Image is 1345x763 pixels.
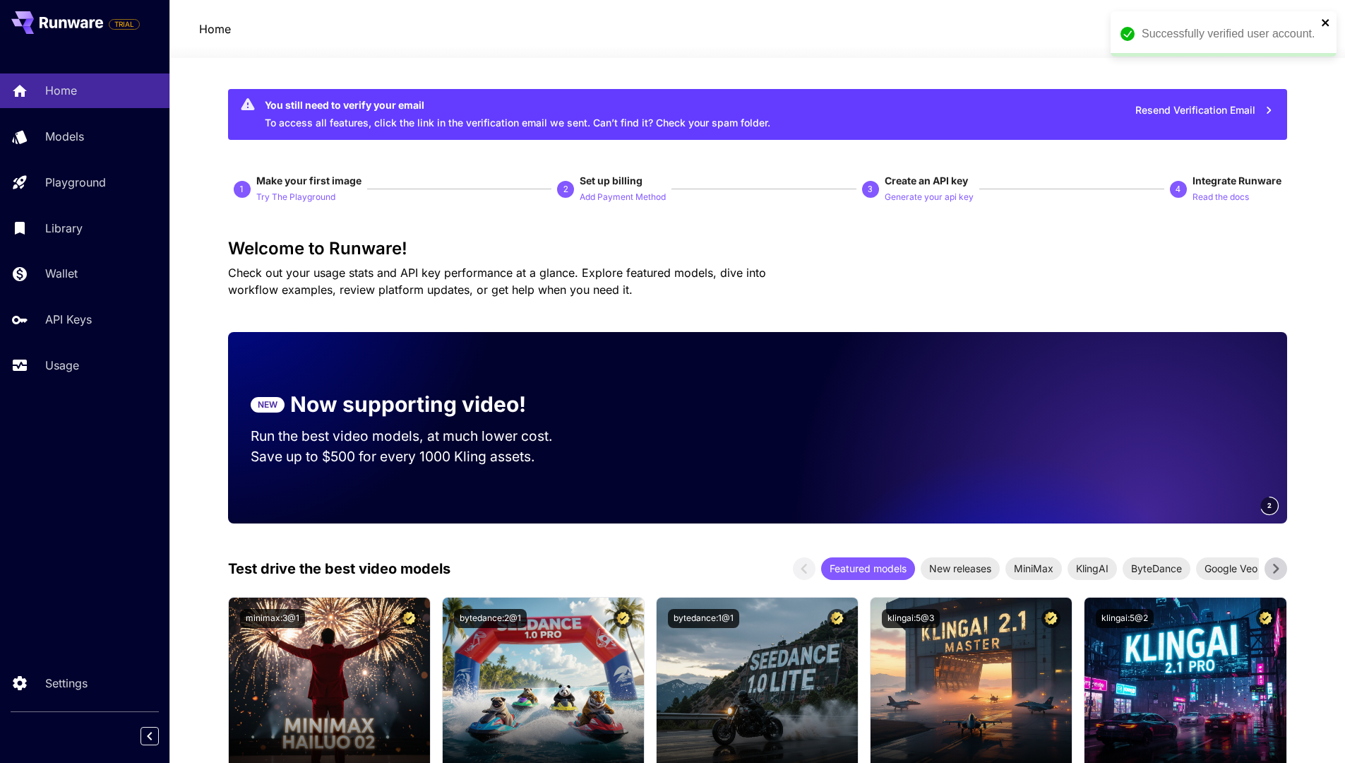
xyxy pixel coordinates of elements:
[921,557,1000,580] div: New releases
[239,183,244,196] p: 1
[228,239,1287,259] h3: Welcome to Runware!
[1128,96,1281,125] button: Resend Verification Email
[228,558,450,579] p: Test drive the best video models
[256,175,361,187] span: Make your first image
[1192,188,1249,205] button: Read the docs
[580,191,666,204] p: Add Payment Method
[1041,609,1060,628] button: Certified Model – Vetted for best performance and includes a commercial license.
[109,16,140,32] span: Add your payment card to enable full platform functionality.
[1176,183,1180,196] p: 4
[45,174,106,191] p: Playground
[1005,561,1062,576] span: MiniMax
[265,97,770,112] div: You still need to verify your email
[827,609,847,628] button: Certified Model – Vetted for best performance and includes a commercial license.
[1123,557,1190,580] div: ByteDance
[921,561,1000,576] span: New releases
[256,188,335,205] button: Try The Playground
[251,446,580,467] p: Save up to $500 for every 1000 Kling assets.
[400,609,419,628] button: Certified Model – Vetted for best performance and includes a commercial license.
[821,561,915,576] span: Featured models
[141,727,159,745] button: Collapse sidebar
[1068,557,1117,580] div: KlingAI
[109,19,139,30] span: TRIAL
[45,675,88,692] p: Settings
[1068,561,1117,576] span: KlingAI
[290,389,526,420] p: Now supporting video!
[1196,561,1266,576] span: Google Veo
[45,357,79,374] p: Usage
[45,220,83,237] p: Library
[1192,175,1281,187] span: Integrate Runware
[265,93,770,136] div: To access all features, click the link in the verification email we sent. Can’t find it? Check yo...
[668,609,739,628] button: bytedance:1@1
[1192,191,1249,204] p: Read the docs
[199,20,231,37] a: Home
[45,82,77,99] p: Home
[45,265,78,282] p: Wallet
[614,609,633,628] button: Certified Model – Vetted for best performance and includes a commercial license.
[1005,557,1062,580] div: MiniMax
[1096,609,1154,628] button: klingai:5@2
[454,609,527,628] button: bytedance:2@1
[1123,561,1190,576] span: ByteDance
[1196,557,1266,580] div: Google Veo
[228,266,766,297] span: Check out your usage stats and API key performance at a glance. Explore featured models, dive int...
[885,188,974,205] button: Generate your api key
[885,191,974,204] p: Generate your api key
[45,311,92,328] p: API Keys
[258,398,277,411] p: NEW
[256,191,335,204] p: Try The Playground
[199,20,231,37] nav: breadcrumb
[151,723,169,749] div: Collapse sidebar
[821,557,915,580] div: Featured models
[882,609,940,628] button: klingai:5@3
[240,609,305,628] button: minimax:3@1
[563,183,568,196] p: 2
[251,426,580,446] p: Run the best video models, at much lower cost.
[1256,609,1275,628] button: Certified Model – Vetted for best performance and includes a commercial license.
[885,175,968,187] span: Create an API key
[45,128,84,145] p: Models
[868,183,873,196] p: 3
[580,175,642,187] span: Set up billing
[580,188,666,205] button: Add Payment Method
[1321,17,1331,28] button: close
[1267,500,1272,511] span: 2
[1142,25,1317,42] div: Successfully verified user account.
